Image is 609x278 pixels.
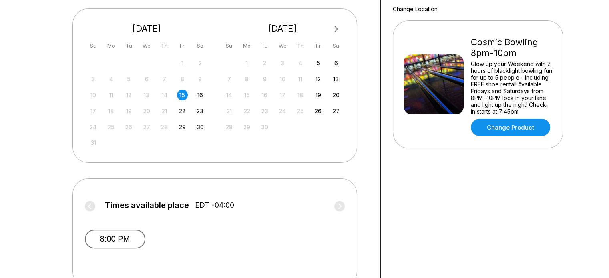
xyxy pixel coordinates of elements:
div: Cosmic Bowling 8pm-10pm [471,37,552,58]
button: 8:00 PM [85,230,145,248]
div: Choose Friday, September 19th, 2025 [313,90,324,100]
div: Not available Tuesday, September 9th, 2025 [259,74,270,84]
div: Not available Friday, August 1st, 2025 [177,58,188,68]
div: Choose Saturday, September 27th, 2025 [331,106,342,116]
div: Not available Wednesday, August 6th, 2025 [141,74,152,84]
div: [DATE] [221,23,345,34]
div: [DATE] [85,23,209,34]
div: Choose Friday, August 22nd, 2025 [177,106,188,116]
span: EDT -04:00 [195,201,234,210]
div: Not available Wednesday, September 24th, 2025 [277,106,288,116]
div: Not available Tuesday, September 16th, 2025 [259,90,270,100]
div: Not available Monday, September 29th, 2025 [241,122,252,132]
div: Not available Monday, September 15th, 2025 [241,90,252,100]
div: Not available Sunday, September 28th, 2025 [224,122,235,132]
div: Choose Friday, September 5th, 2025 [313,58,324,68]
div: Not available Tuesday, August 26th, 2025 [123,122,134,132]
div: Choose Friday, September 26th, 2025 [313,106,324,116]
div: Not available Tuesday, August 5th, 2025 [123,74,134,84]
div: Su [224,40,235,51]
div: Glow up your Weekend with 2 hours of blacklight bowling fun for up to 5 people - including FREE s... [471,60,552,115]
img: Cosmic Bowling 8pm-10pm [404,54,464,114]
div: Not available Sunday, August 31st, 2025 [88,137,98,148]
div: Not available Tuesday, August 19th, 2025 [123,106,134,116]
div: Sa [195,40,205,51]
div: Not available Saturday, August 9th, 2025 [195,74,205,84]
div: Not available Monday, August 25th, 2025 [106,122,117,132]
div: Choose Friday, September 12th, 2025 [313,74,324,84]
div: Not available Thursday, September 11th, 2025 [295,74,306,84]
div: Not available Thursday, September 4th, 2025 [295,58,306,68]
div: Not available Wednesday, August 20th, 2025 [141,106,152,116]
button: Next Month [330,23,343,36]
a: Change Product [471,119,550,136]
div: Fr [177,40,188,51]
div: Not available Monday, August 18th, 2025 [106,106,117,116]
div: Mo [241,40,252,51]
div: Not available Monday, August 4th, 2025 [106,74,117,84]
div: Not available Sunday, September 21st, 2025 [224,106,235,116]
a: Change Location [393,6,438,12]
div: Not available Thursday, September 18th, 2025 [295,90,306,100]
div: Fr [313,40,324,51]
div: Not available Sunday, September 7th, 2025 [224,74,235,84]
div: Mo [106,40,117,51]
div: Choose Saturday, September 6th, 2025 [331,58,342,68]
div: Not available Monday, September 8th, 2025 [241,74,252,84]
div: Sa [331,40,342,51]
div: We [141,40,152,51]
div: Not available Monday, September 22nd, 2025 [241,106,252,116]
div: Choose Saturday, August 30th, 2025 [195,122,205,132]
div: Tu [123,40,134,51]
div: Not available Wednesday, September 17th, 2025 [277,90,288,100]
div: Not available Sunday, August 24th, 2025 [88,122,98,132]
div: Not available Tuesday, September 2nd, 2025 [259,58,270,68]
div: Tu [259,40,270,51]
div: Choose Friday, August 15th, 2025 [177,90,188,100]
div: Not available Wednesday, August 27th, 2025 [141,122,152,132]
div: month 2025-08 [87,57,207,148]
div: Choose Saturday, August 23rd, 2025 [195,106,205,116]
span: Times available place [105,201,189,210]
div: Not available Tuesday, September 30th, 2025 [259,122,270,132]
div: Not available Thursday, August 21st, 2025 [159,106,170,116]
div: Not available Tuesday, August 12th, 2025 [123,90,134,100]
div: Not available Wednesday, September 3rd, 2025 [277,58,288,68]
div: Not available Thursday, August 14th, 2025 [159,90,170,100]
div: Not available Sunday, September 14th, 2025 [224,90,235,100]
div: Th [295,40,306,51]
div: Th [159,40,170,51]
div: Not available Sunday, August 17th, 2025 [88,106,98,116]
div: Not available Wednesday, August 13th, 2025 [141,90,152,100]
div: Not available Tuesday, September 23rd, 2025 [259,106,270,116]
div: Choose Saturday, August 16th, 2025 [195,90,205,100]
div: Choose Saturday, September 20th, 2025 [331,90,342,100]
div: Not available Thursday, August 28th, 2025 [159,122,170,132]
div: Choose Saturday, September 13th, 2025 [331,74,342,84]
div: Not available Monday, September 1st, 2025 [241,58,252,68]
div: month 2025-09 [223,57,343,132]
div: Not available Sunday, August 3rd, 2025 [88,74,98,84]
div: Choose Friday, August 29th, 2025 [177,122,188,132]
div: Not available Thursday, September 25th, 2025 [295,106,306,116]
div: Not available Sunday, August 10th, 2025 [88,90,98,100]
div: Not available Wednesday, September 10th, 2025 [277,74,288,84]
div: Not available Saturday, August 2nd, 2025 [195,58,205,68]
div: Not available Monday, August 11th, 2025 [106,90,117,100]
div: Su [88,40,98,51]
div: We [277,40,288,51]
div: Not available Thursday, August 7th, 2025 [159,74,170,84]
div: Not available Friday, August 8th, 2025 [177,74,188,84]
